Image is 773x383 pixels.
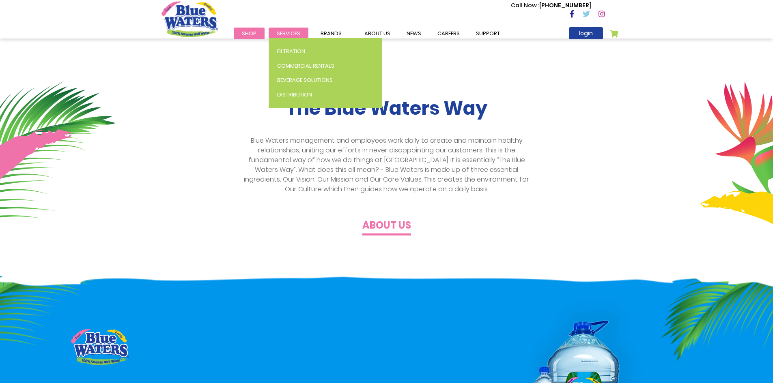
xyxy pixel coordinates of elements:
[700,81,773,293] img: about-section-plant.png
[277,76,333,84] span: Beverage Solutions
[242,30,256,37] span: Shop
[277,30,300,37] span: Services
[398,28,429,39] a: News
[277,91,312,98] span: Distribution
[71,329,129,365] img: product image
[569,27,603,39] a: login
[511,1,539,9] span: Call Now :
[362,222,411,231] a: About us
[356,28,398,39] a: about us
[277,47,305,55] span: Filtration
[277,62,334,70] span: Commercial Rentals
[429,28,468,39] a: careers
[161,1,218,37] a: store logo
[468,28,508,39] a: support
[239,136,534,194] p: Blue Waters management and employees work daily to create and maintain healthy relationships, uni...
[161,97,612,120] h2: The Blue Waters Way
[511,1,592,10] p: [PHONE_NUMBER]
[321,30,342,37] span: Brands
[362,220,411,231] h4: About us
